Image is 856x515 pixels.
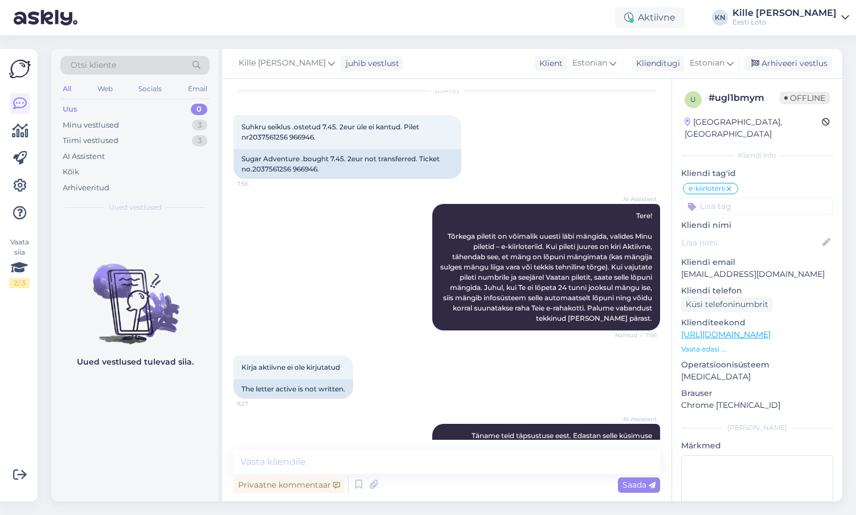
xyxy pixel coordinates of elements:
span: Saada [622,480,656,490]
span: Nähtud ✓ 7:56 [614,331,657,340]
span: Kirja aktiivne ei ole kirjutatud [241,363,340,371]
p: Kliendi nimi [681,219,833,231]
div: 0 [191,104,207,115]
a: [URL][DOMAIN_NAME] [681,329,771,340]
div: The letter active is not written. [234,379,353,399]
input: Lisa nimi [682,236,820,249]
p: Kliendi tag'id [681,167,833,179]
p: Kliendi email [681,256,833,268]
p: [EMAIL_ADDRESS][DOMAIN_NAME] [681,268,833,280]
span: AI Assistent [614,415,657,423]
div: Klienditugi [632,58,680,70]
div: Kille [PERSON_NAME] [732,9,837,18]
div: Privaatne kommentaar [234,477,345,493]
span: Tere! Tõrkega piletit on võimalik uuesti läbi mängida, valides Minu piletid – e-kiirloteriid. Kui... [440,211,654,322]
span: Täname teid täpsustuse eest. Edastan selle küsimuse kolleegile, kes vastutab selliste olukordade ... [466,431,654,460]
span: 8:27 [237,399,280,408]
div: Minu vestlused [63,120,119,131]
p: Uued vestlused tulevad siia. [77,356,194,368]
p: Märkmed [681,440,833,452]
div: [PERSON_NAME] [681,423,833,433]
div: Küsi telefoninumbrit [681,297,773,312]
div: Web [95,81,115,96]
span: Estonian [572,57,607,70]
p: Operatsioonisüsteem [681,359,833,371]
div: Klient [535,58,563,70]
div: Kõik [63,166,79,178]
img: Askly Logo [9,58,31,80]
a: Kille [PERSON_NAME]Eesti Loto [732,9,849,27]
span: Estonian [690,57,724,70]
div: 3 [192,135,207,146]
div: [DATE] [234,85,660,96]
div: Email [186,81,210,96]
p: Kliendi telefon [681,285,833,297]
div: Vaata siia [9,237,30,288]
div: Uus [63,104,77,115]
span: u [690,95,696,104]
div: 3 [192,120,207,131]
div: Kliendi info [681,150,833,161]
span: Kille [PERSON_NAME] [239,57,326,70]
div: Arhiveeri vestlus [744,56,832,71]
div: juhib vestlust [341,58,399,70]
div: Arhiveeritud [63,182,109,194]
img: No chats [51,243,219,346]
div: Socials [136,81,164,96]
div: Eesti Loto [732,18,837,27]
div: Sugar Adventure .bought 7.45. 2eur not transferred. Ticket no.2037561256 966946. [234,149,461,179]
div: # ugl1bmym [708,91,780,105]
p: Brauser [681,387,833,399]
p: [MEDICAL_DATA] [681,371,833,383]
div: KN [712,10,728,26]
span: Uued vestlused [109,202,162,212]
p: Vaata edasi ... [681,344,833,354]
span: Suhkru seiklus .ostetud 7.45. 2eur üle ei kantud. Pilet nr2037561256 966946. [241,122,421,141]
p: Klienditeekond [681,317,833,329]
span: Offline [780,92,830,104]
span: Otsi kliente [71,59,116,71]
span: 7:56 [237,179,280,188]
div: 2 / 3 [9,278,30,288]
span: AI Assistent [614,195,657,203]
p: Chrome [TECHNICAL_ID] [681,399,833,411]
div: AI Assistent [63,151,105,162]
input: Lisa tag [681,198,833,215]
div: Tiimi vestlused [63,135,118,146]
div: [GEOGRAPHIC_DATA], [GEOGRAPHIC_DATA] [685,116,822,140]
div: Aktiivne [615,7,685,28]
div: All [60,81,73,96]
span: e-kiirloterii [689,185,725,192]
